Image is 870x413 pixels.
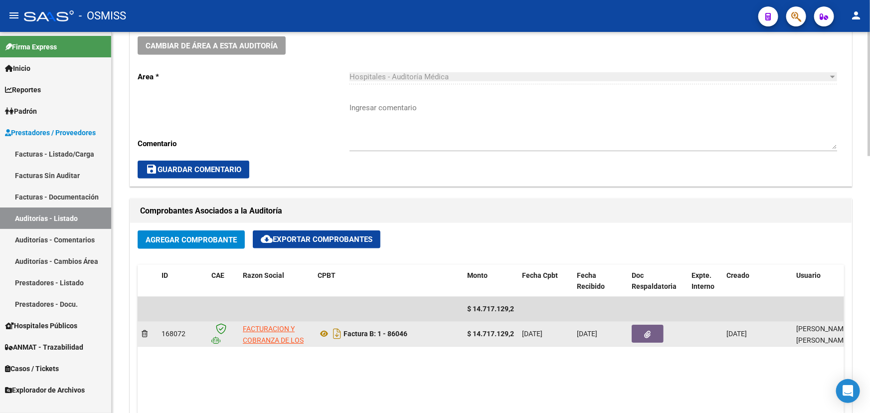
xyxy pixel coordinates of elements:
span: Fecha Recibido [577,271,605,291]
datatable-header-cell: ID [158,265,207,298]
span: Firma Express [5,41,57,52]
span: [DATE] [577,330,597,338]
span: Agregar Comprobante [146,235,237,244]
div: Open Intercom Messenger [836,379,860,403]
mat-icon: save [146,163,158,175]
span: Usuario [796,271,821,279]
span: Explorador de Archivos [5,385,85,396]
datatable-header-cell: Monto [463,265,518,298]
p: Area * [138,71,349,82]
datatable-header-cell: CAE [207,265,239,298]
span: Prestadores / Proveedores [5,127,96,138]
h1: Comprobantes Asociados a la Auditoría [140,203,842,219]
datatable-header-cell: Creado [722,265,792,298]
span: Cambiar de área a esta auditoría [146,41,278,50]
span: Casos / Tickets [5,363,59,374]
span: $ 14.717.129,20 [467,305,518,313]
span: Monto [467,271,488,279]
span: Hospitales - Auditoría Médica [349,72,449,81]
span: Fecha Cpbt [522,271,558,279]
span: CAE [211,271,224,279]
i: Descargar documento [331,326,344,342]
span: Razon Social [243,271,284,279]
datatable-header-cell: Expte. Interno [688,265,722,298]
button: Exportar Comprobantes [253,230,380,248]
mat-icon: menu [8,9,20,21]
datatable-header-cell: Fecha Recibido [573,265,628,298]
span: Doc Respaldatoria [632,271,677,291]
datatable-header-cell: Razon Social [239,265,314,298]
span: Hospitales Públicos [5,320,77,331]
p: Comentario [138,138,349,149]
span: Exportar Comprobantes [261,235,372,244]
button: Agregar Comprobante [138,230,245,249]
button: Guardar Comentario [138,161,249,179]
datatable-header-cell: Fecha Cpbt [518,265,573,298]
span: 168072 [162,330,185,338]
span: Expte. Interno [692,271,714,291]
span: - OSMISS [79,5,126,27]
strong: $ 14.717.129,20 [467,330,518,338]
span: Reportes [5,84,41,95]
button: Cambiar de área a esta auditoría [138,36,286,55]
mat-icon: cloud_download [261,233,273,245]
span: Inicio [5,63,30,74]
span: FACTURACION Y COBRANZA DE LOS EFECTORES PUBLICOS S.E. [243,325,304,367]
datatable-header-cell: Doc Respaldatoria [628,265,688,298]
datatable-header-cell: CPBT [314,265,463,298]
span: ID [162,271,168,279]
span: Guardar Comentario [146,165,241,174]
span: ANMAT - Trazabilidad [5,342,83,353]
strong: Factura B: 1 - 86046 [344,330,407,338]
span: [DATE] [726,330,747,338]
span: Padrón [5,106,37,117]
mat-icon: person [850,9,862,21]
span: CPBT [318,271,336,279]
span: Creado [726,271,749,279]
span: [DATE] [522,330,542,338]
